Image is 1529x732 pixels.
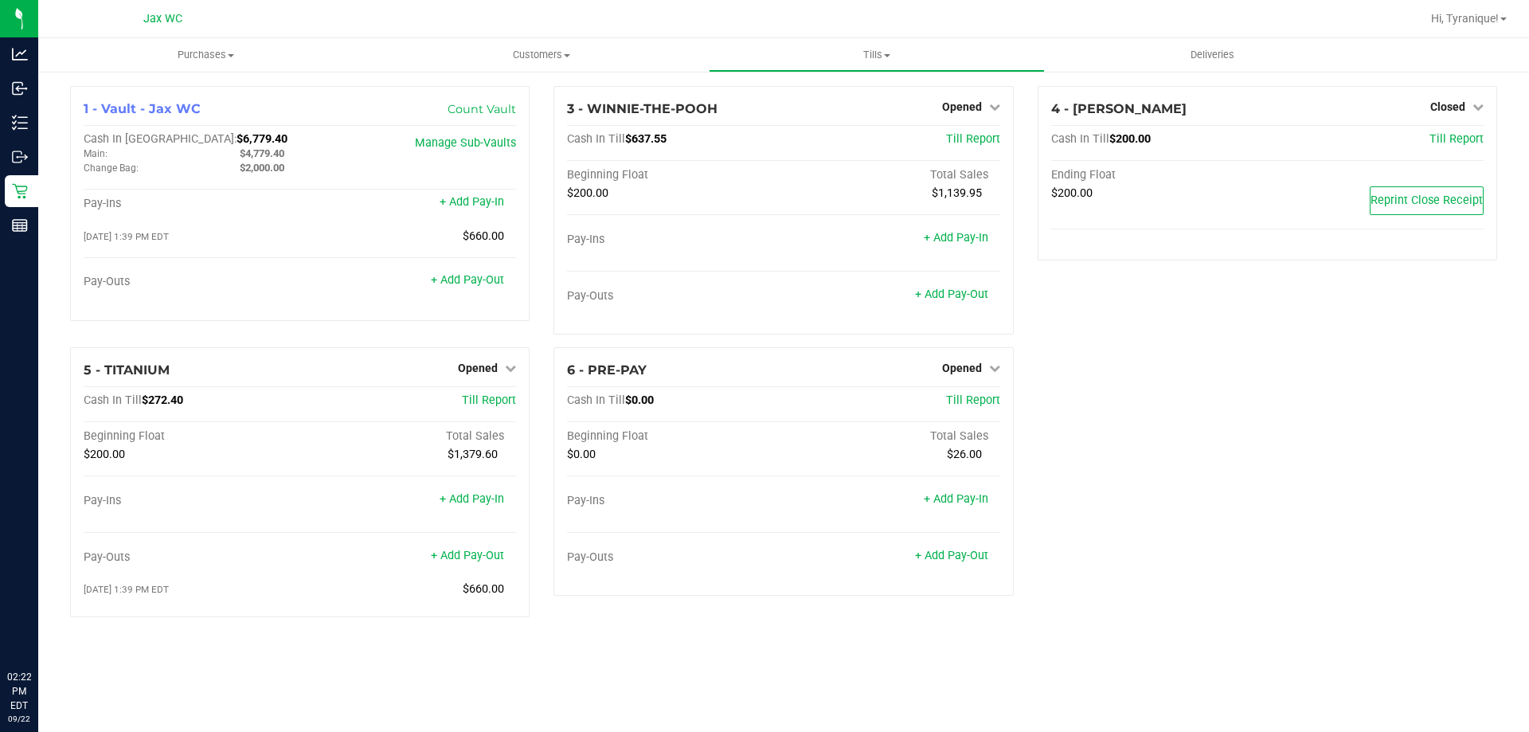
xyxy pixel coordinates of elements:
[709,38,1044,72] a: Tills
[12,217,28,233] inline-svg: Reports
[84,362,170,378] span: 5 - TITANIUM
[942,362,982,374] span: Opened
[448,102,516,116] a: Count Vault
[84,101,201,116] span: 1 - Vault - Jax WC
[237,132,287,146] span: $6,779.40
[84,429,300,444] div: Beginning Float
[1051,186,1093,200] span: $200.00
[440,492,504,506] a: + Add Pay-In
[1169,48,1256,62] span: Deliveries
[84,393,142,407] span: Cash In Till
[7,713,31,725] p: 09/22
[915,288,988,301] a: + Add Pay-Out
[567,289,784,303] div: Pay-Outs
[415,136,516,150] a: Manage Sub-Vaults
[84,132,237,146] span: Cash In [GEOGRAPHIC_DATA]:
[784,429,1000,444] div: Total Sales
[924,231,988,245] a: + Add Pay-In
[625,132,667,146] span: $637.55
[84,275,300,289] div: Pay-Outs
[84,162,139,174] span: Change Bag:
[1370,186,1484,215] button: Reprint Close Receipt
[16,605,64,652] iframe: Resource center
[84,550,300,565] div: Pay-Outs
[946,393,1000,407] a: Till Report
[458,362,498,374] span: Opened
[1051,132,1109,146] span: Cash In Till
[431,549,504,562] a: + Add Pay-Out
[567,393,625,407] span: Cash In Till
[12,115,28,131] inline-svg: Inventory
[1429,132,1484,146] a: Till Report
[463,582,504,596] span: $660.00
[142,393,183,407] span: $272.40
[1045,38,1380,72] a: Deliveries
[84,231,169,242] span: [DATE] 1:39 PM EDT
[1051,101,1187,116] span: 4 - [PERSON_NAME]
[784,168,1000,182] div: Total Sales
[947,448,982,461] span: $26.00
[710,48,1043,62] span: Tills
[932,186,982,200] span: $1,139.95
[240,162,284,174] span: $2,000.00
[567,429,784,444] div: Beginning Float
[84,148,108,159] span: Main:
[1371,194,1483,207] span: Reprint Close Receipt
[431,273,504,287] a: + Add Pay-Out
[567,186,608,200] span: $200.00
[1109,132,1151,146] span: $200.00
[946,132,1000,146] a: Till Report
[12,149,28,165] inline-svg: Outbound
[12,46,28,62] inline-svg: Analytics
[462,393,516,407] a: Till Report
[143,12,182,25] span: Jax WC
[1051,168,1268,182] div: Ending Float
[942,100,982,113] span: Opened
[1431,12,1499,25] span: Hi, Tyranique!
[567,494,784,508] div: Pay-Ins
[373,38,709,72] a: Customers
[625,393,654,407] span: $0.00
[567,101,718,116] span: 3 - WINNIE-THE-POOH
[915,549,988,562] a: + Add Pay-Out
[12,183,28,199] inline-svg: Retail
[567,132,625,146] span: Cash In Till
[567,168,784,182] div: Beginning Float
[448,448,498,461] span: $1,379.60
[240,147,284,159] span: $4,779.40
[374,48,708,62] span: Customers
[38,48,373,62] span: Purchases
[84,448,125,461] span: $200.00
[84,197,300,211] div: Pay-Ins
[567,233,784,247] div: Pay-Ins
[440,195,504,209] a: + Add Pay-In
[7,670,31,713] p: 02:22 PM EDT
[567,362,647,378] span: 6 - PRE-PAY
[1430,100,1465,113] span: Closed
[84,494,300,508] div: Pay-Ins
[567,550,784,565] div: Pay-Outs
[38,38,373,72] a: Purchases
[84,584,169,595] span: [DATE] 1:39 PM EDT
[463,229,504,243] span: $660.00
[12,80,28,96] inline-svg: Inbound
[567,448,596,461] span: $0.00
[924,492,988,506] a: + Add Pay-In
[300,429,517,444] div: Total Sales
